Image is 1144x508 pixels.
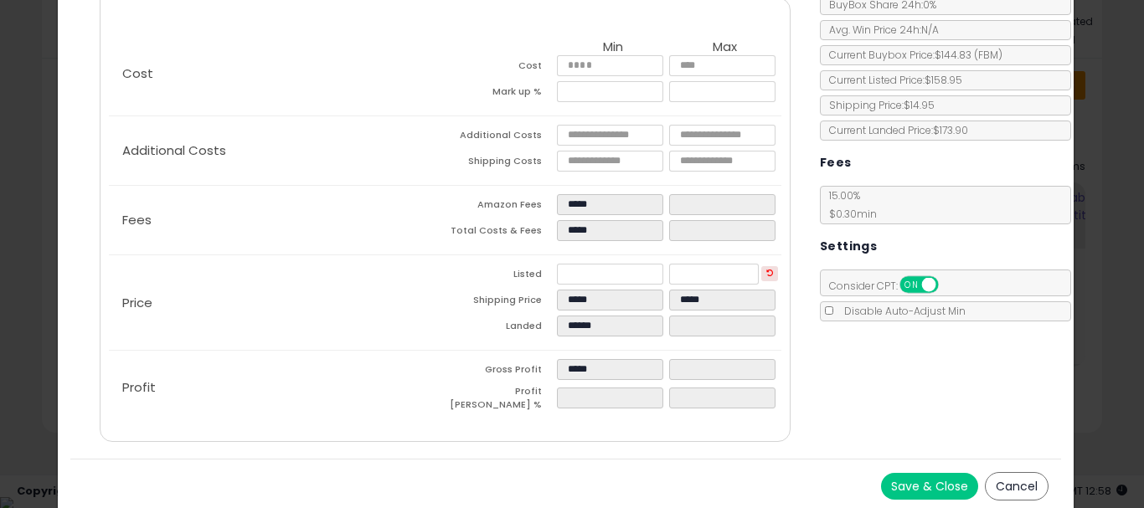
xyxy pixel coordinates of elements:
[935,48,1002,62] span: $144.83
[445,55,557,81] td: Cost
[445,194,557,220] td: Amazon Fees
[821,98,935,112] span: Shipping Price: $14.95
[820,236,877,257] h5: Settings
[974,48,1002,62] span: ( FBM )
[445,81,557,107] td: Mark up %
[836,304,966,318] span: Disable Auto-Adjust Min
[557,40,669,55] th: Min
[821,188,877,221] span: 15.00 %
[901,278,922,292] span: ON
[821,279,961,293] span: Consider CPT:
[445,316,557,341] td: Landed
[445,385,557,416] td: Profit [PERSON_NAME] %
[445,359,557,385] td: Gross Profit
[109,67,446,80] p: Cost
[109,381,446,394] p: Profit
[821,123,968,137] span: Current Landed Price: $173.90
[445,220,557,246] td: Total Costs & Fees
[985,472,1049,500] button: Cancel
[445,125,557,151] td: Additional Costs
[821,207,877,221] span: $0.30 min
[445,151,557,177] td: Shipping Costs
[935,278,962,292] span: OFF
[821,48,1002,62] span: Current Buybox Price:
[820,152,852,173] h5: Fees
[109,144,446,157] p: Additional Costs
[445,264,557,290] td: Listed
[445,290,557,316] td: Shipping Price
[821,23,939,37] span: Avg. Win Price 24h: N/A
[109,213,446,227] p: Fees
[669,40,781,55] th: Max
[881,473,978,500] button: Save & Close
[821,73,962,87] span: Current Listed Price: $158.95
[109,296,446,310] p: Price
